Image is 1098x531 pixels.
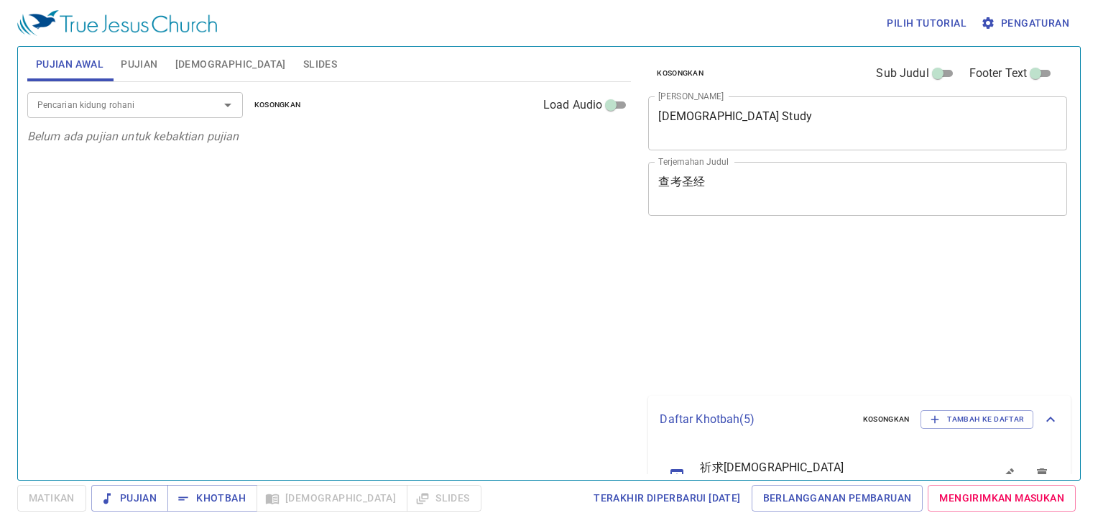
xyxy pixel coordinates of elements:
a: Terakhir Diperbarui [DATE] [588,485,746,512]
span: Slides [303,55,337,73]
span: Load Audio [543,96,603,114]
button: Tambah ke Daftar [921,410,1033,429]
button: Open [218,95,238,115]
span: Kosongkan [863,413,910,426]
span: Khotbah [179,489,246,507]
span: Terakhir Diperbarui [DATE] [594,489,740,507]
textarea: 查考圣经 [658,175,1057,202]
span: Pilih tutorial [887,14,966,32]
img: True Jesus Church [17,10,217,36]
button: Pujian [91,485,168,512]
iframe: from-child [642,231,985,390]
i: Belum ada pujian untuk kebaktian pujian [27,130,239,143]
div: Daftar Khotbah(5)KosongkanTambah ke Daftar [648,396,1071,443]
span: Kosongkan [657,67,703,80]
a: Mengirimkan Masukan [928,485,1076,512]
span: Berlangganan Pembaruan [763,489,912,507]
span: Sub Judul [876,65,928,82]
span: Tambah ke Daftar [930,413,1024,426]
span: 祈求[DEMOGRAPHIC_DATA] [700,459,956,476]
p: Daftar Khotbah ( 5 ) [660,411,851,428]
button: Khotbah [167,485,257,512]
span: [DEMOGRAPHIC_DATA] [175,55,286,73]
span: Pengaturan [984,14,1069,32]
span: Footer Text [969,65,1028,82]
span: Pujian [103,489,157,507]
textarea: [DEMOGRAPHIC_DATA] Study [658,109,1057,137]
button: Kosongkan [246,96,310,114]
button: Pilih tutorial [881,10,972,37]
button: Pengaturan [978,10,1075,37]
span: Mengirimkan Masukan [939,489,1064,507]
button: Kosongkan [854,411,918,428]
span: Pujian [121,55,157,73]
a: Berlangganan Pembaruan [752,485,923,512]
button: Kosongkan [648,65,712,82]
span: Kosongkan [254,99,301,112]
span: Pujian Awal [36,55,103,73]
